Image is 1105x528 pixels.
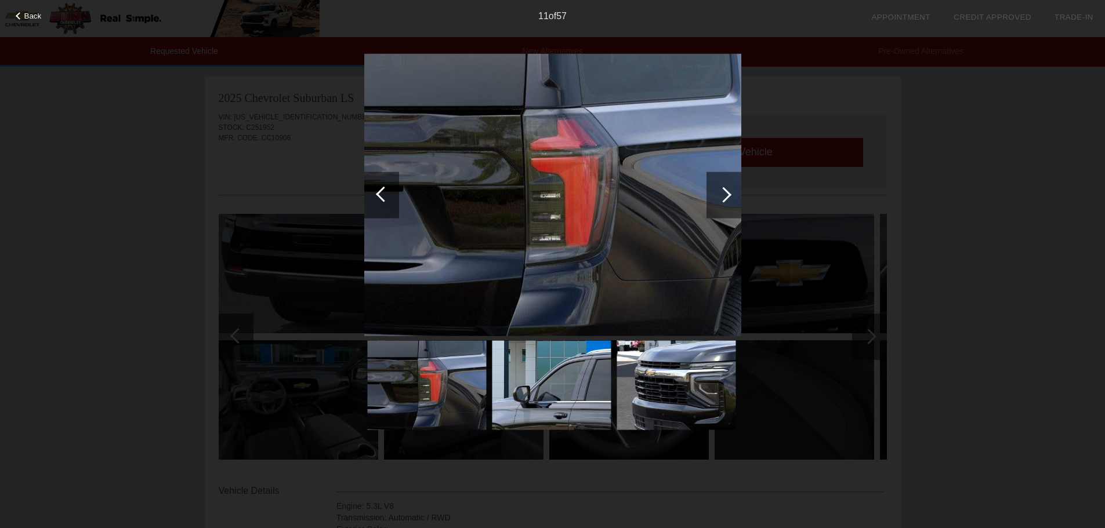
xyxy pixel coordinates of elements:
[871,13,930,21] a: Appointment
[538,11,549,21] span: 11
[1055,13,1093,21] a: Trade-In
[364,53,741,336] img: 11.jpg
[954,13,1031,21] a: Credit Approved
[492,341,611,430] img: 12.jpg
[617,341,736,430] img: 13.jpg
[24,12,42,20] span: Back
[367,341,486,430] img: 11.jpg
[556,11,567,21] span: 57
